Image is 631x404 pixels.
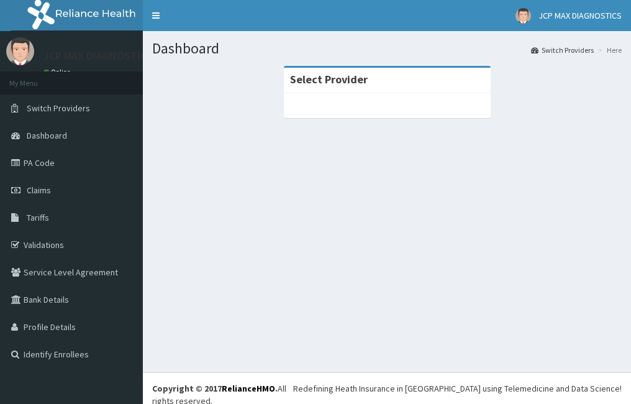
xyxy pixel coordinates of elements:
[515,8,531,24] img: User Image
[43,68,73,76] a: Online
[27,130,67,141] span: Dashboard
[293,382,622,395] div: Redefining Heath Insurance in [GEOGRAPHIC_DATA] using Telemedicine and Data Science!
[152,383,278,394] strong: Copyright © 2017 .
[531,45,594,55] a: Switch Providers
[27,212,49,223] span: Tariffs
[27,185,51,196] span: Claims
[595,45,622,55] li: Here
[43,50,153,62] p: JCP MAX DIAGNOSTICS
[6,37,34,65] img: User Image
[27,103,90,114] span: Switch Providers
[222,383,275,394] a: RelianceHMO
[290,72,368,86] strong: Select Provider
[152,40,622,57] h1: Dashboard
[538,10,622,21] span: JCP MAX DIAGNOSTICS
